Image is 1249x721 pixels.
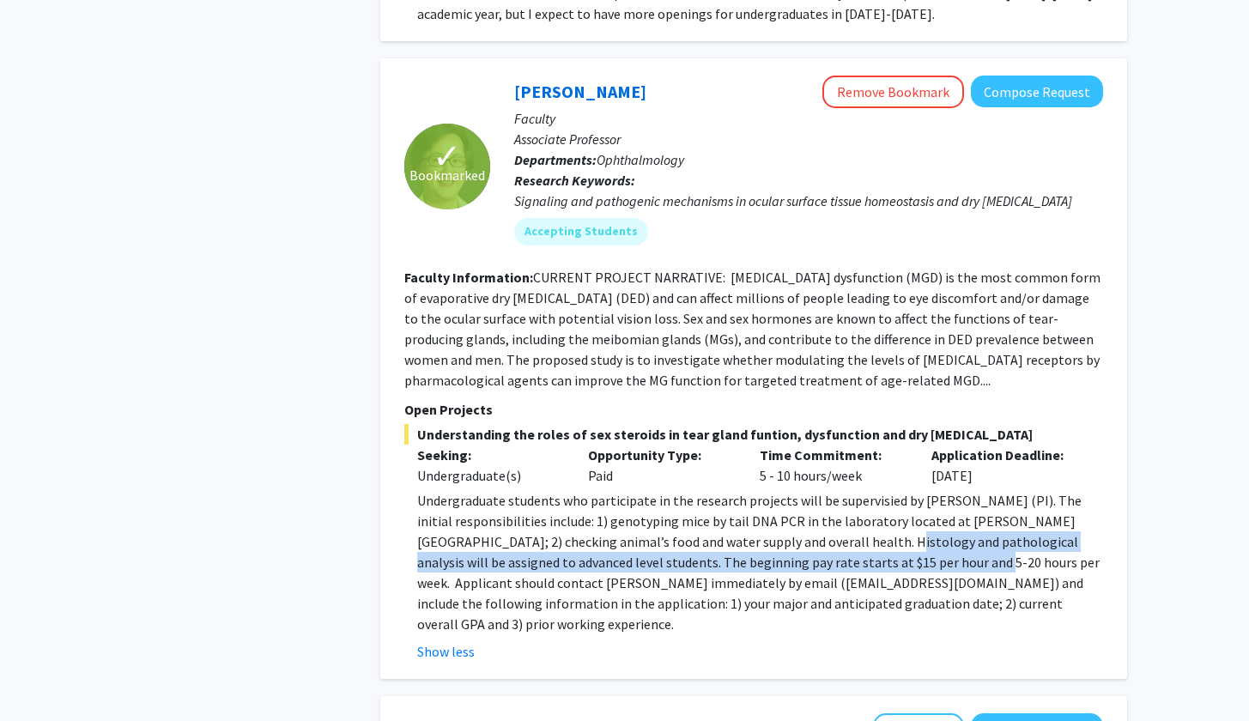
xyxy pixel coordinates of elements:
span: Understanding the roles of sex steroids in tear gland funtion, dysfunction and dry [MEDICAL_DATA] [404,424,1103,445]
div: 5 - 10 hours/week [747,445,919,486]
div: Undergraduate(s) [417,465,563,486]
p: Time Commitment: [760,445,906,465]
button: Remove Bookmark [822,76,964,108]
p: Application Deadline: [931,445,1077,465]
p: Seeking: [417,445,563,465]
button: Show less [417,641,475,662]
b: Departments: [514,151,597,168]
div: [DATE] [919,445,1090,486]
a: [PERSON_NAME] [514,81,646,102]
div: Paid [575,445,747,486]
span: Ophthalmology [597,151,684,168]
fg-read-more: CURRENT PROJECT NARRATIVE: [MEDICAL_DATA] dysfunction (MGD) is the most common form of evaporativ... [404,269,1100,389]
iframe: Chat [13,644,73,708]
p: Associate Professor [514,129,1103,149]
p: Undergraduate students who participate in the research projects will be supervisied by [PERSON_NA... [417,490,1103,634]
p: Open Projects [404,399,1103,420]
b: Research Keywords: [514,172,635,189]
mat-chip: Accepting Students [514,218,648,245]
span: ✓ [433,148,462,165]
b: Faculty Information: [404,269,533,286]
button: Compose Request to Lixing Reneker [971,76,1103,107]
p: Faculty [514,108,1103,129]
span: Bookmarked [409,165,485,185]
div: Signaling and pathogenic mechanisms in ocular surface tissue homeostasis and dry [MEDICAL_DATA] [514,191,1103,211]
p: Opportunity Type: [588,445,734,465]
